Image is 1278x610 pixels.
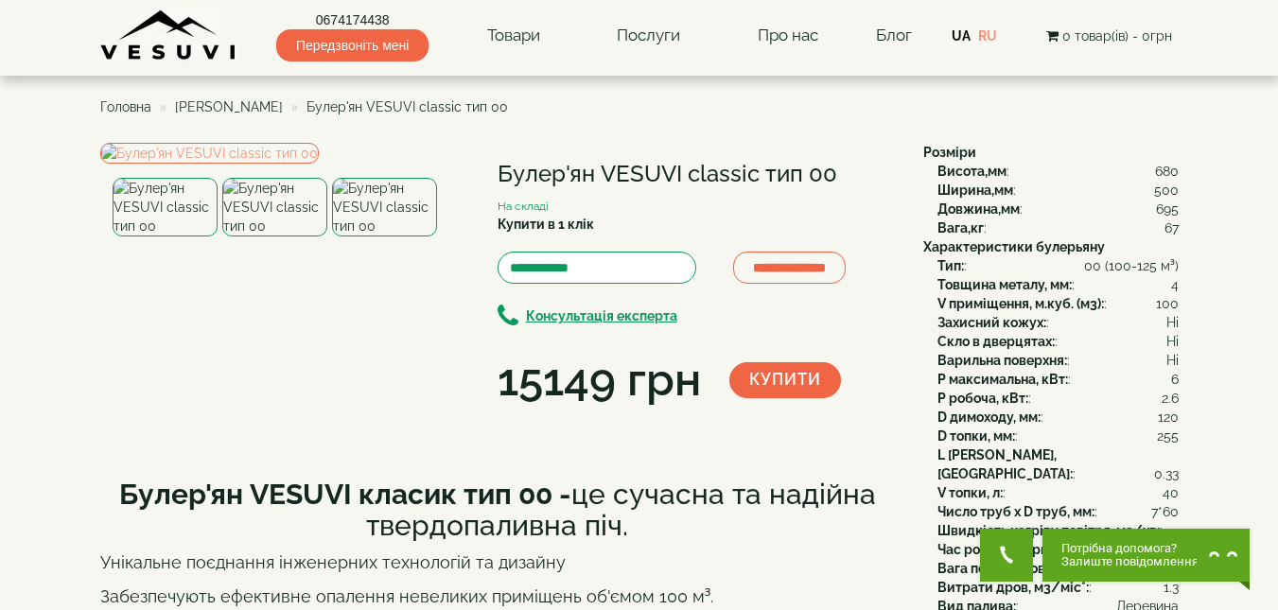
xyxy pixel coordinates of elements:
[937,296,1104,311] b: V приміщення, м.куб. (м3):
[937,200,1179,218] div: :
[1154,181,1179,200] span: 500
[1166,351,1179,370] span: Ні
[1154,464,1179,483] span: 0.33
[937,389,1179,408] div: :
[937,220,984,235] b: Вага,кг
[100,99,151,114] a: Головна
[175,99,283,114] a: [PERSON_NAME]
[498,215,594,234] label: Купити в 1 клік
[937,370,1179,389] div: :
[332,178,437,236] img: Булер'ян VESUVI classic тип 00
[937,313,1179,332] div: :
[937,351,1179,370] div: :
[937,391,1028,406] b: P робоча, кВт:
[937,428,1015,444] b: D топки, мм:
[923,239,1105,254] b: Характеристики булерьяну
[937,332,1179,351] div: :
[1166,313,1179,332] span: Ні
[937,559,1179,578] div: :
[937,353,1067,368] b: Варильна поверхня:
[1155,162,1179,181] span: 680
[937,521,1179,540] div: :
[937,504,1094,519] b: Число труб x D труб, мм:
[980,529,1033,582] button: Get Call button
[937,275,1179,294] div: :
[113,178,218,236] img: Булер'ян VESUVI classic тип 00
[937,408,1179,427] div: :
[937,162,1179,181] div: :
[937,164,1007,179] b: Висота,мм
[100,143,319,164] img: Булер'ян VESUVI classic тип 00
[1158,408,1179,427] span: 120
[276,10,429,29] a: 0674174438
[1171,370,1179,389] span: 6
[498,348,701,412] div: 15149 грн
[1157,427,1179,445] span: 255
[1062,28,1172,44] span: 0 товар(ів) - 0грн
[1061,542,1199,555] span: Потрібна допомога?
[952,28,971,44] a: UA
[1163,483,1179,502] span: 40
[739,14,837,58] a: Про нас
[937,485,1003,500] b: V топки, л:
[978,28,997,44] a: RU
[100,9,237,61] img: content
[937,523,1160,538] b: Швидкість нагріву повітря, м3/хв:
[923,145,976,160] b: Розміри
[937,580,1089,595] b: Витрати дров, м3/міс*:
[306,99,508,114] span: Булер'ян VESUVI classic тип 00
[876,26,912,44] a: Блог
[222,178,327,236] img: Булер'ян VESUVI classic тип 00
[937,447,1073,481] b: L [PERSON_NAME], [GEOGRAPHIC_DATA]:
[498,162,895,186] h1: Булер'ян VESUVI classic тип 00
[937,294,1179,313] div: :
[937,258,964,273] b: Тип:
[729,362,841,398] button: Купити
[937,502,1179,521] div: :
[100,550,895,575] p: Унікальне поєднання інженерних технологій та дизайну
[1061,555,1199,568] span: Залиште повідомлення
[937,334,1055,349] b: Скло в дверцятах:
[937,181,1179,200] div: :
[937,410,1041,425] b: D димоходу, мм:
[937,315,1046,330] b: Захисний кожух:
[937,201,1020,217] b: Довжина,мм
[119,478,571,511] b: Булер'ян VESUVI класик тип 00 -
[1162,389,1179,408] span: 2.6
[1084,256,1179,275] span: 00 (100-125 м³)
[1166,332,1179,351] span: Ні
[1156,200,1179,218] span: 695
[1171,275,1179,294] span: 4
[1164,218,1179,237] span: 67
[937,277,1072,292] b: Товщина металу, мм:
[1164,578,1179,597] span: 1.3
[1042,529,1250,582] button: Chat button
[937,578,1179,597] div: :
[1041,26,1178,46] button: 0 товар(ів) - 0грн
[937,218,1179,237] div: :
[468,14,559,58] a: Товари
[498,200,549,213] small: На складі
[937,540,1179,559] div: :
[1156,294,1179,313] span: 100
[276,29,429,61] span: Передзвоніть мені
[100,479,895,541] h2: це сучасна та надійна твердопаливна піч.
[937,183,1013,198] b: Ширина,мм
[937,256,1179,275] div: :
[937,372,1068,387] b: P максимальна, кВт:
[100,584,895,609] p: Забезпечують ефективне опалення невеликих приміщень об'ємом 100 м³.
[526,308,677,323] b: Консультація експерта
[937,542,1079,557] b: Час роботи, порц. год:
[937,561,1067,576] b: Вага порції дров, кг:
[937,445,1179,483] div: :
[937,483,1179,502] div: :
[937,427,1179,445] div: :
[598,14,699,58] a: Послуги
